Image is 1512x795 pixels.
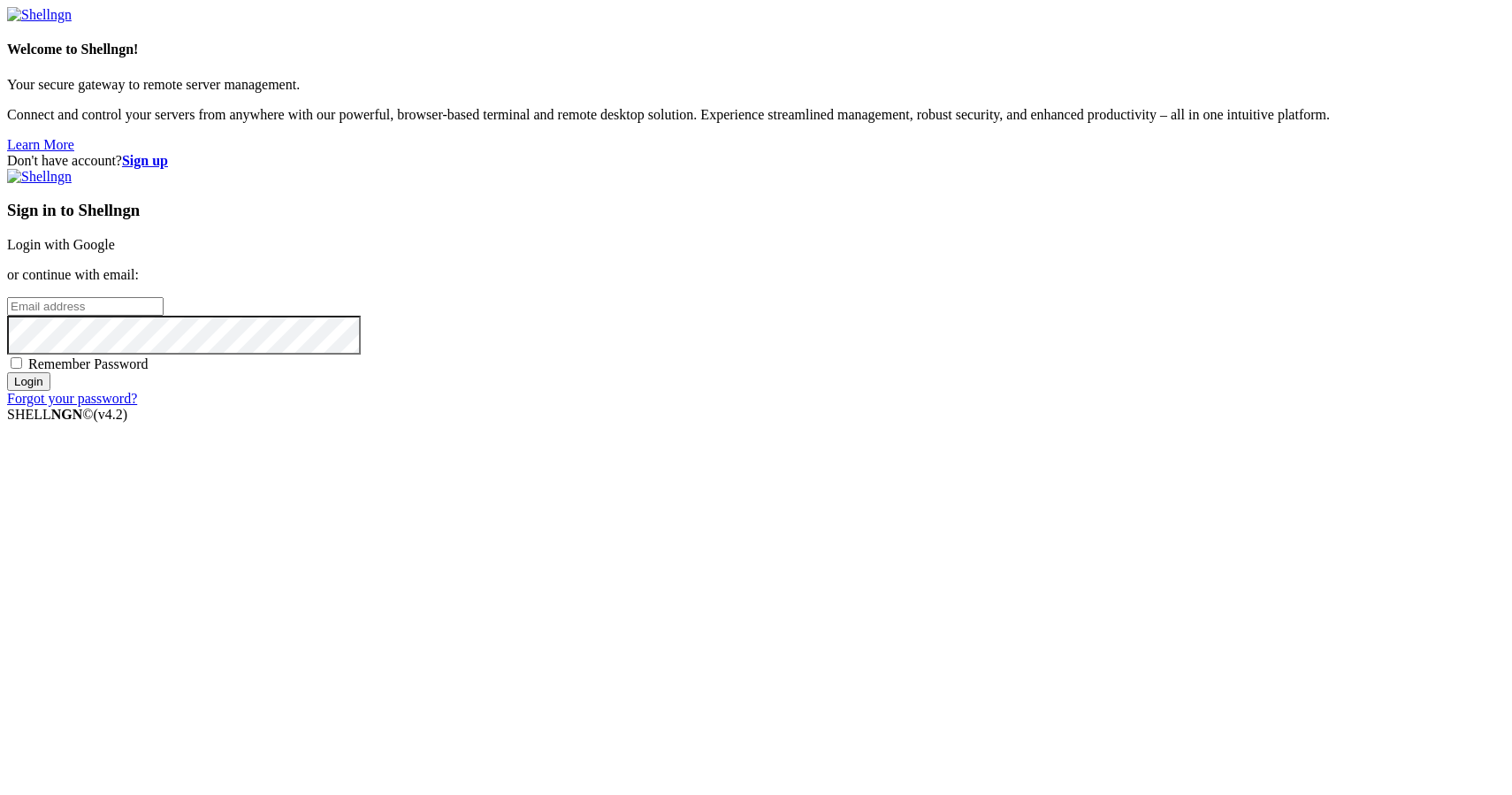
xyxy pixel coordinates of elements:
[7,372,50,391] input: Login
[7,297,164,316] input: Email address
[11,357,22,369] input: Remember Password
[7,391,137,406] a: Forgot your password?
[7,153,1505,169] div: Don't have account?
[7,267,1505,283] p: or continue with email:
[7,169,72,185] img: Shellngn
[28,356,149,371] span: Remember Password
[7,137,74,152] a: Learn More
[7,7,72,23] img: Shellngn
[94,407,128,422] span: 4.2.0
[7,42,1505,57] h4: Welcome to Shellngn!
[7,107,1505,123] p: Connect and control your servers from anywhere with our powerful, browser-based terminal and remo...
[7,77,1505,93] p: Your secure gateway to remote server management.
[51,407,83,422] b: NGN
[122,153,168,168] a: Sign up
[7,407,127,422] span: SHELL ©
[7,201,1505,220] h3: Sign in to Shellngn
[7,237,115,252] a: Login with Google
